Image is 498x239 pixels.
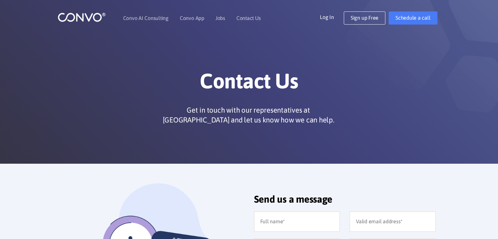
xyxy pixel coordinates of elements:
a: Sign up Free [344,11,385,25]
a: Jobs [215,15,225,21]
input: Full name* [254,211,340,232]
a: Schedule a call [389,11,437,25]
a: Contact Us [236,15,261,21]
a: Convo AI Consulting [123,15,169,21]
h1: Contact Us [67,68,431,99]
h2: Send us a message [254,193,436,210]
a: Log In [320,11,344,22]
input: Valid email address* [350,211,436,232]
a: Convo App [180,15,204,21]
p: Get in touch with our representatives at [GEOGRAPHIC_DATA] and let us know how we can help. [160,105,337,125]
img: logo_1.png [58,12,106,22]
